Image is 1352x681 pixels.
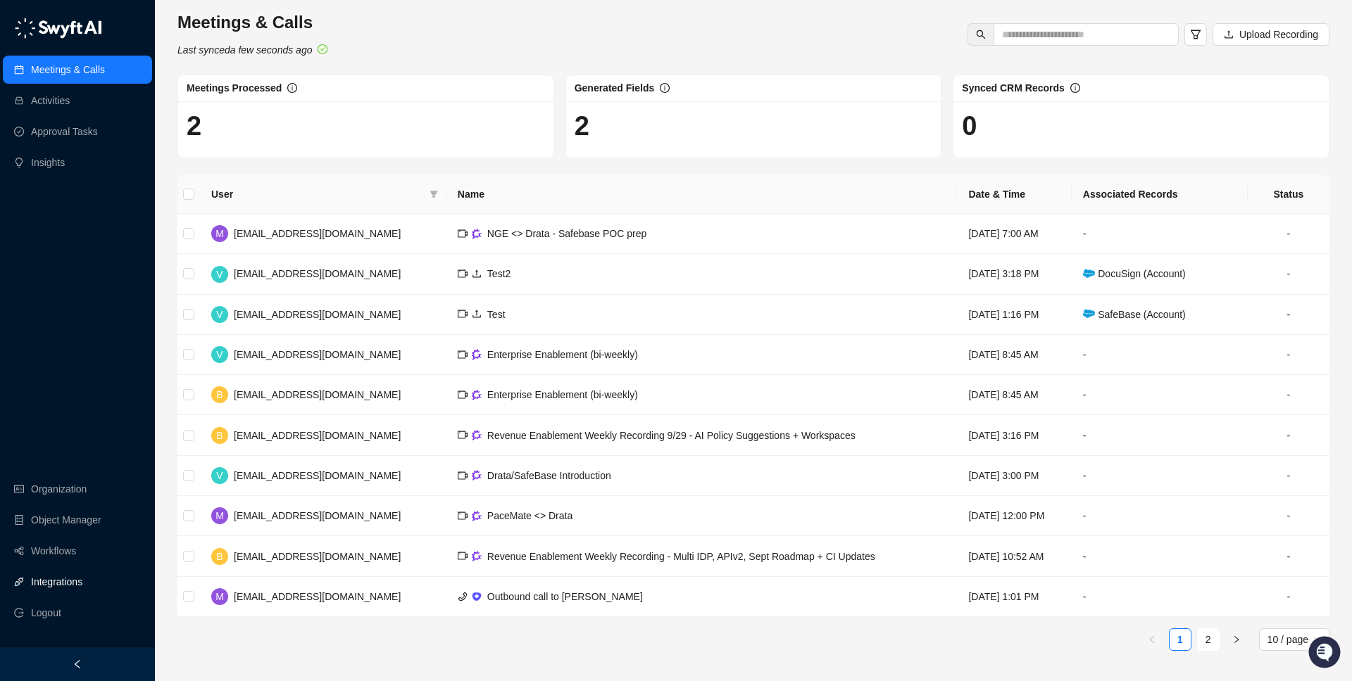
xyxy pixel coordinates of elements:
[1248,214,1329,254] td: -
[472,430,482,440] img: gong-Dwh8HbPa.png
[1248,335,1329,375] td: -
[458,551,468,561] span: video-camera
[957,496,1071,536] td: [DATE] 12:00 PM
[957,415,1071,455] td: [DATE] 3:16 PM
[31,56,105,84] a: Meetings & Calls
[1225,628,1248,651] button: right
[14,127,39,153] img: 5124521997842_fc6d7dfcefe973c2e489_88.png
[957,577,1071,617] td: [DATE] 1:01 PM
[458,390,468,400] span: video-camera
[458,269,468,279] span: video-camera
[472,551,482,561] img: gong-Dwh8HbPa.png
[487,309,506,320] span: Test
[1248,375,1329,415] td: -
[216,468,223,483] span: V
[1224,30,1234,39] span: upload
[1072,375,1248,415] td: -
[458,229,468,238] span: video-camera
[1248,254,1329,294] td: -
[31,506,101,534] a: Object Manager
[575,82,655,94] span: Generated Fields
[234,430,401,441] span: [EMAIL_ADDRESS][DOMAIN_NAME]
[234,309,401,320] span: [EMAIL_ADDRESS][DOMAIN_NAME]
[14,79,256,101] h2: How can we help?
[1072,577,1248,617] td: -
[1225,628,1248,651] li: Next Page
[487,470,611,481] span: Drata/SafeBase Introduction
[1072,456,1248,496] td: -
[1141,628,1163,651] li: Previous Page
[472,349,482,359] img: gong-Dwh8HbPa.png
[1072,175,1248,214] th: Associated Records
[28,197,52,211] span: Docs
[487,268,511,279] span: Test2
[458,309,468,319] span: video-camera
[187,82,282,94] span: Meetings Processed
[1072,214,1248,254] td: -
[458,430,468,440] span: video-camera
[216,428,223,443] span: B
[234,389,401,400] span: [EMAIL_ADDRESS][DOMAIN_NAME]
[215,508,224,523] span: M
[1198,629,1219,650] a: 2
[1248,577,1329,617] td: -
[1248,295,1329,335] td: -
[472,470,482,480] img: gong-Dwh8HbPa.png
[177,44,312,56] i: Last synced a few seconds ago
[957,335,1071,375] td: [DATE] 8:45 AM
[1259,628,1329,651] div: Page Size
[458,471,468,480] span: video-camera
[1248,415,1329,455] td: -
[446,175,958,214] th: Name
[234,349,401,360] span: [EMAIL_ADDRESS][DOMAIN_NAME]
[14,18,102,39] img: logo-05li4sbe.png
[216,267,223,282] span: V
[73,659,82,669] span: left
[1248,536,1329,576] td: -
[1248,496,1329,536] td: -
[48,141,184,153] div: We're offline, we'll be back soon
[458,350,468,359] span: video-camera
[14,56,256,79] p: Welcome 👋
[1083,309,1186,320] span: SafeBase (Account)
[957,254,1071,294] td: [DATE] 3:18 PM
[430,190,438,198] span: filter
[962,110,1320,142] h1: 0
[1307,635,1345,673] iframe: Open customer support
[1072,415,1248,455] td: -
[1070,83,1080,93] span: info-circle
[1141,628,1163,651] button: left
[1083,268,1186,279] span: DocuSign (Account)
[1267,629,1321,650] span: 10 / page
[287,83,297,93] span: info-circle
[31,568,82,596] a: Integrations
[472,269,482,279] span: upload
[487,228,646,239] span: NGE <> Drata - Safebase POC prep
[211,186,424,202] span: User
[1213,23,1329,46] button: Upload Recording
[234,268,401,279] span: [EMAIL_ADDRESS][DOMAIN_NAME]
[234,591,401,602] span: [EMAIL_ADDRESS][DOMAIN_NAME]
[957,175,1071,214] th: Date & Time
[31,475,87,503] a: Organization
[318,44,327,54] span: check-circle
[472,309,482,319] span: upload
[140,231,170,242] span: Pylon
[487,430,856,441] span: Revenue Enablement Weekly Recording 9/29 - AI Policy Suggestions + Workspaces
[1072,536,1248,576] td: -
[487,349,638,360] span: Enterprise Enablement (bi-weekly)
[1239,27,1318,42] span: Upload Recording
[976,30,986,39] span: search
[14,608,24,618] span: logout
[215,226,224,241] span: M
[1072,335,1248,375] td: -
[1148,635,1156,644] span: left
[187,110,545,142] h1: 2
[31,599,61,627] span: Logout
[239,132,256,148] button: Start new chat
[1169,628,1191,651] li: 1
[63,198,75,210] div: 📶
[1248,456,1329,496] td: -
[458,511,468,521] span: video-camera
